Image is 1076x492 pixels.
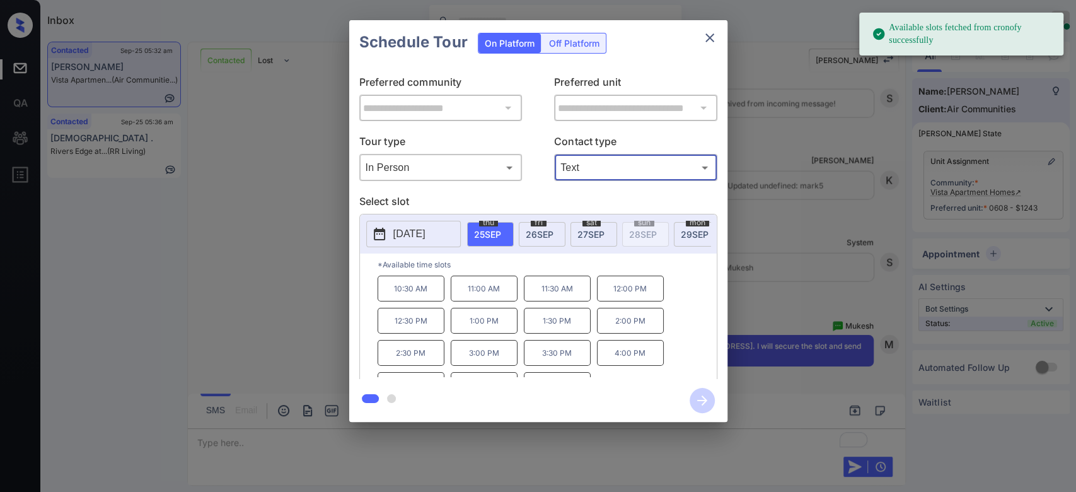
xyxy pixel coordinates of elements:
[543,33,606,53] div: Off Platform
[451,340,518,366] p: 3:00 PM
[378,340,444,366] p: 2:30 PM
[554,74,717,95] p: Preferred unit
[697,25,722,50] button: close
[686,219,709,226] span: mon
[366,221,461,247] button: [DATE]
[359,134,523,154] p: Tour type
[378,308,444,334] p: 12:30 PM
[451,308,518,334] p: 1:00 PM
[359,194,717,214] p: Select slot
[554,134,717,154] p: Contact type
[582,219,601,226] span: sat
[524,372,591,398] p: 5:30 PM
[524,276,591,302] p: 11:30 AM
[478,33,541,53] div: On Platform
[479,219,498,226] span: thu
[526,229,553,240] span: 26 SEP
[378,372,444,398] p: 4:30 PM
[378,276,444,302] p: 10:30 AM
[531,219,547,226] span: fri
[467,222,514,247] div: date-select
[474,229,501,240] span: 25 SEP
[682,384,722,417] button: btn-next
[681,229,709,240] span: 29 SEP
[577,229,605,240] span: 27 SEP
[524,308,591,334] p: 1:30 PM
[362,157,519,178] div: In Person
[451,276,518,302] p: 11:00 AM
[570,222,617,247] div: date-select
[393,226,425,242] p: [DATE]
[349,20,478,64] h2: Schedule Tour
[524,340,591,366] p: 3:30 PM
[451,372,518,398] p: 5:00 PM
[378,254,717,276] p: *Available time slots
[519,222,565,247] div: date-select
[872,16,1053,52] div: Available slots fetched from cronofy successfully
[597,276,664,302] p: 12:00 PM
[597,308,664,334] p: 2:00 PM
[359,74,523,95] p: Preferred community
[557,157,714,178] div: Text
[597,340,664,366] p: 4:00 PM
[674,222,720,247] div: date-select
